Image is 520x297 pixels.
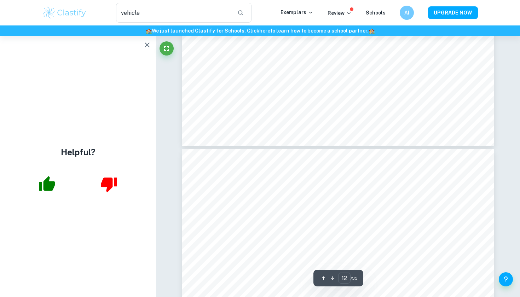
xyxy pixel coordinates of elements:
[61,146,96,158] h4: Helpful?
[351,275,358,281] span: / 33
[116,3,232,23] input: Search for any exemplars...
[160,41,174,56] button: Fullscreen
[42,6,87,20] img: Clastify logo
[146,28,152,34] span: 🏫
[428,6,478,19] button: UPGRADE NOW
[369,28,375,34] span: 🏫
[499,272,513,286] button: Help and Feedback
[366,10,386,16] a: Schools
[400,6,414,20] button: AI
[1,27,519,35] h6: We just launched Clastify for Schools. Click to learn how to become a school partner.
[281,8,313,16] p: Exemplars
[328,9,352,17] p: Review
[403,9,411,17] h6: AI
[259,28,270,34] a: here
